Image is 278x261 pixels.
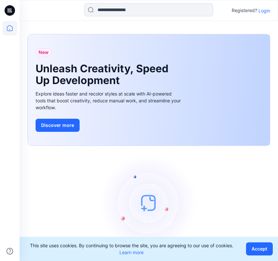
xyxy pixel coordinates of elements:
[36,63,173,86] h1: Unleash Creativity, Speed Up Development
[36,119,182,132] a: Discover more
[25,242,238,256] p: This site uses cookies. By continuing to browse the site, you are agreeing to our use of cookies.
[246,242,273,255] button: Accept
[100,154,198,252] img: empty-state-image.svg
[232,7,257,14] p: Registered?
[36,119,80,132] button: Discover more
[119,250,144,255] a: Learn more
[36,90,182,111] div: Explore ideas faster and recolor styles at scale with AI-powered tools that boost creativity, red...
[39,48,49,56] span: New
[258,7,270,14] p: Login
